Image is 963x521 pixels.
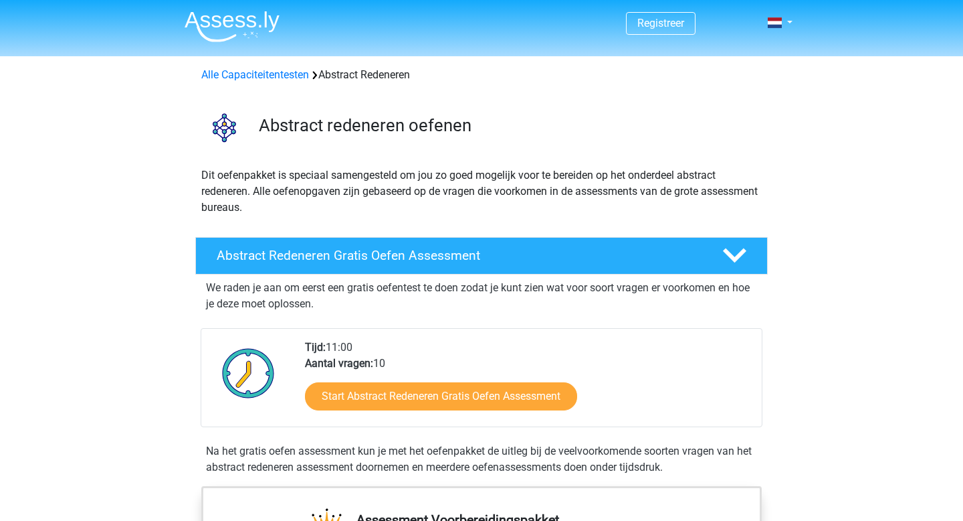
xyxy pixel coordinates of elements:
[201,167,762,216] p: Dit oefenpakket is speciaal samengesteld om jou zo goed mogelijk voor te bereiden op het onderdee...
[215,340,282,406] img: Klok
[305,382,577,411] a: Start Abstract Redeneren Gratis Oefen Assessment
[217,248,701,263] h4: Abstract Redeneren Gratis Oefen Assessment
[305,357,373,370] b: Aantal vragen:
[259,115,757,136] h3: Abstract redeneren oefenen
[185,11,280,42] img: Assessly
[196,99,253,156] img: abstract redeneren
[206,280,757,312] p: We raden je aan om eerst een gratis oefentest te doen zodat je kunt zien wat voor soort vragen er...
[201,68,309,81] a: Alle Capaciteitentesten
[190,237,773,275] a: Abstract Redeneren Gratis Oefen Assessment
[201,443,762,475] div: Na het gratis oefen assessment kun je met het oefenpakket de uitleg bij de veelvoorkomende soorte...
[637,17,684,29] a: Registreer
[295,340,761,427] div: 11:00 10
[305,341,326,354] b: Tijd:
[196,67,767,83] div: Abstract Redeneren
